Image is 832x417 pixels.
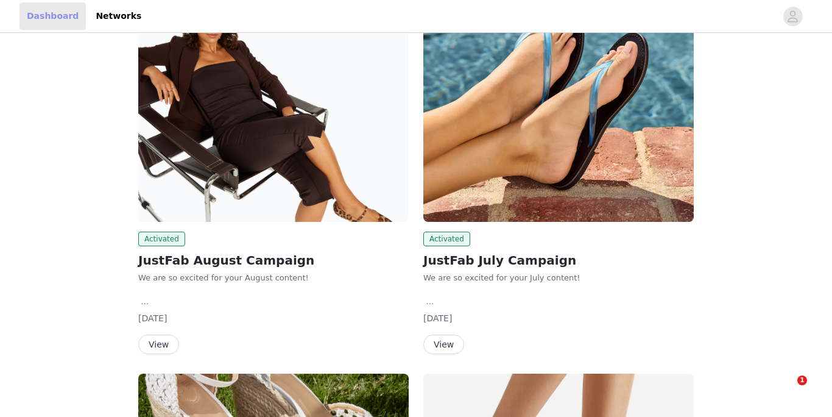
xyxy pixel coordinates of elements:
a: Networks [88,2,149,30]
img: JustFab [423,19,694,222]
span: [DATE] [423,313,452,323]
h2: JustFab August Campaign [138,251,409,269]
span: 1 [797,376,807,385]
span: Activated [138,232,185,246]
p: We are so excited for your July content! [423,272,694,284]
p: We are so excited for your August content! [138,272,409,284]
span: Activated [423,232,470,246]
span: [DATE] [138,313,167,323]
iframe: Intercom live chat [772,376,802,405]
a: View [138,340,179,349]
button: View [138,335,179,354]
img: JustFab [138,19,409,222]
button: View [423,335,464,354]
div: avatar [787,7,799,26]
a: Dashboard [19,2,86,30]
h2: JustFab July Campaign [423,251,694,269]
a: View [423,340,464,349]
